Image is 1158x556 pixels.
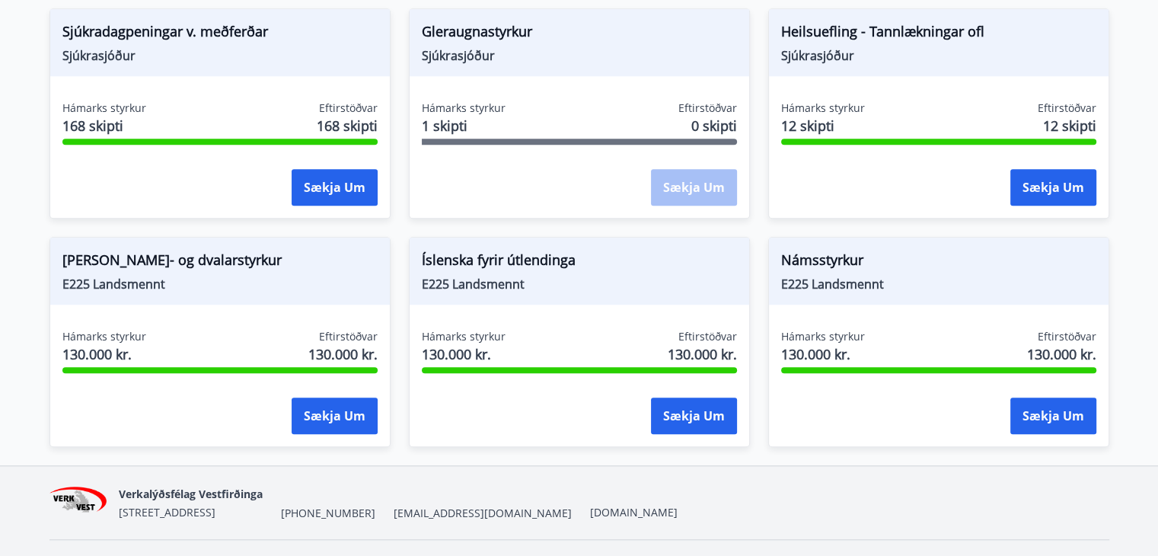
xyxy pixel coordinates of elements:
span: 130.000 kr. [1027,344,1096,364]
span: Sjúkrasjóður [422,47,737,64]
span: Íslenska fyrir útlendinga [422,250,737,276]
span: Hámarks styrkur [422,329,506,344]
a: [DOMAIN_NAME] [590,505,678,519]
span: Eftirstöðvar [678,329,737,344]
span: Hámarks styrkur [62,329,146,344]
span: 130.000 kr. [422,344,506,364]
span: [PERSON_NAME]- og dvalarstyrkur [62,250,378,276]
span: Eftirstöðvar [678,101,737,116]
span: Heilsuefling - Tannlækningar ofl [781,21,1096,47]
span: Eftirstöðvar [319,329,378,344]
span: Hámarks styrkur [781,329,865,344]
span: E225 Landsmennt [422,276,737,292]
span: 130.000 kr. [62,344,146,364]
span: 0 skipti [691,116,737,136]
span: Eftirstöðvar [319,101,378,116]
span: 12 skipti [1043,116,1096,136]
span: Hámarks styrkur [62,101,146,116]
span: Verkalýðsfélag Vestfirðinga [119,487,263,501]
span: 130.000 kr. [781,344,865,364]
button: Sækja um [1010,398,1096,434]
span: Sjúkrasjóður [781,47,1096,64]
button: Sækja um [1010,169,1096,206]
button: Sækja um [651,398,737,434]
span: Hámarks styrkur [422,101,506,116]
span: 1 skipti [422,116,506,136]
span: 130.000 kr. [308,344,378,364]
span: E225 Landsmennt [62,276,378,292]
span: Sjúkrasjóður [62,47,378,64]
span: Eftirstöðvar [1038,101,1096,116]
span: Gleraugnastyrkur [422,21,737,47]
span: 168 skipti [317,116,378,136]
span: [STREET_ADDRESS] [119,505,215,519]
span: E225 Landsmennt [781,276,1096,292]
button: Sækja um [292,398,378,434]
span: 130.000 kr. [668,344,737,364]
span: Eftirstöðvar [1038,329,1096,344]
span: 168 skipti [62,116,146,136]
span: Námsstyrkur [781,250,1096,276]
span: [EMAIL_ADDRESS][DOMAIN_NAME] [394,506,572,521]
img: jihgzMk4dcgjRAW2aMgpbAqQEG7LZi0j9dOLAUvz.png [49,487,107,519]
span: Sjúkradagpeningar v. meðferðar [62,21,378,47]
span: [PHONE_NUMBER] [281,506,375,521]
span: 12 skipti [781,116,865,136]
button: Sækja um [292,169,378,206]
span: Hámarks styrkur [781,101,865,116]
